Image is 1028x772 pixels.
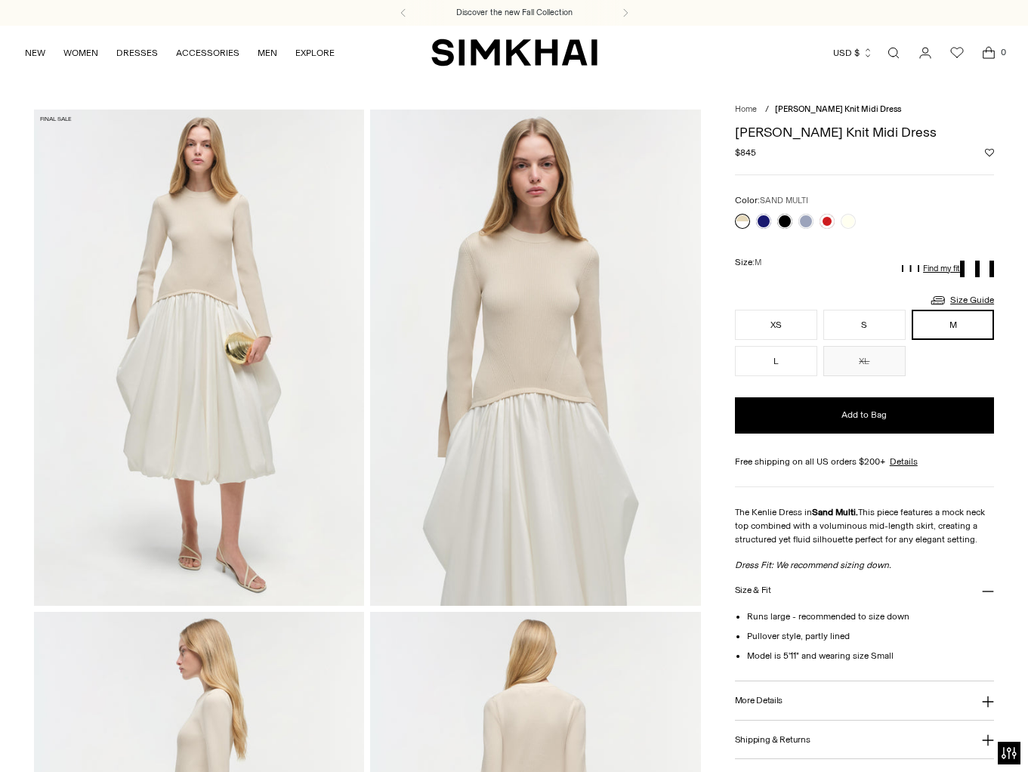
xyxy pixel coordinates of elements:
[735,103,994,116] nav: breadcrumbs
[760,196,808,205] span: SAND MULTI
[431,38,597,67] a: SIMKHAI
[996,45,1010,59] span: 0
[823,346,906,376] button: XL
[735,310,817,340] button: XS
[985,148,994,157] button: Add to Wishlist
[735,505,994,546] p: The Kenlie Dress in This piece features a mock neck top combined with a voluminous mid-length ski...
[747,610,994,623] li: Runs large - recommended to size down
[735,560,891,570] em: Dress Fit: We recommend sizing down.
[910,38,940,68] a: Go to the account page
[775,104,901,114] span: [PERSON_NAME] Knit Midi Dress
[833,36,873,69] button: USD $
[456,7,573,19] a: Discover the new Fall Collection
[116,36,158,69] a: DRESSES
[735,455,994,468] div: Free shipping on all US orders $200+
[735,696,783,706] h3: More Details
[735,125,994,139] h1: [PERSON_NAME] Knit Midi Dress
[735,104,757,114] a: Home
[765,103,769,116] div: /
[735,146,756,159] span: $845
[176,36,239,69] a: ACCESSORIES
[823,310,906,340] button: S
[735,397,994,434] button: Add to Bag
[890,455,918,468] a: Details
[735,255,761,270] label: Size:
[841,409,887,422] span: Add to Bag
[735,721,994,759] button: Shipping & Returns
[929,291,994,310] a: Size Guide
[912,310,994,340] button: M
[370,110,700,605] img: Kenlie Taffeta Knit Midi Dress
[258,36,277,69] a: MEN
[755,258,761,267] span: M
[735,681,994,720] button: More Details
[34,110,364,605] img: Kenlie Taffeta Knit Midi Dress
[747,649,994,662] li: Model is 5'11" and wearing size Small
[63,36,98,69] a: WOMEN
[735,346,817,376] button: L
[974,38,1004,68] a: Open cart modal
[735,735,810,745] h3: Shipping & Returns
[295,36,335,69] a: EXPLORE
[735,585,771,595] h3: Size & Fit
[25,36,45,69] a: NEW
[878,38,909,68] a: Open search modal
[735,572,994,610] button: Size & Fit
[942,38,972,68] a: Wishlist
[747,629,994,643] li: Pullover style, partly lined
[735,193,808,208] label: Color:
[812,507,858,517] strong: Sand Multi.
